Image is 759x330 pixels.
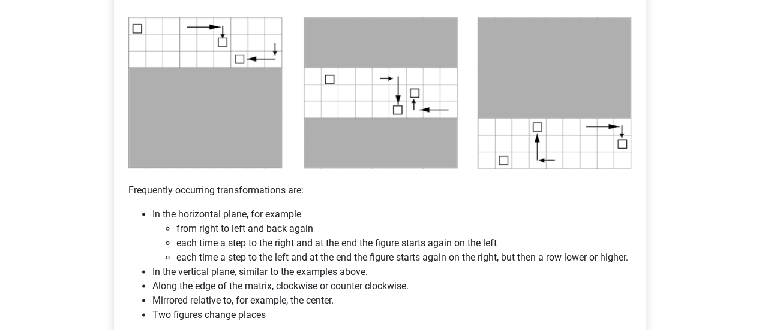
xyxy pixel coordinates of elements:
[128,169,631,198] p: Frequently occurring transformations are:
[176,222,631,236] li: from right to left and back again
[152,265,631,279] li: In the vertical plane, similar to the examples above.
[176,250,631,265] li: each time a step to the left and at the end the figure starts again on the right, but then a row ...
[152,279,631,293] li: Along the edge of the matrix, clockwise or counter clockwise.
[176,236,631,250] li: each time a step to the right and at the end the figure starts again on the left
[152,207,631,265] li: In the horizontal plane, for example
[152,293,631,308] li: Mirrored relative to, for example, the center.
[128,17,631,169] img: voorbeeld1_2.png
[152,308,631,322] li: Two figures change places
